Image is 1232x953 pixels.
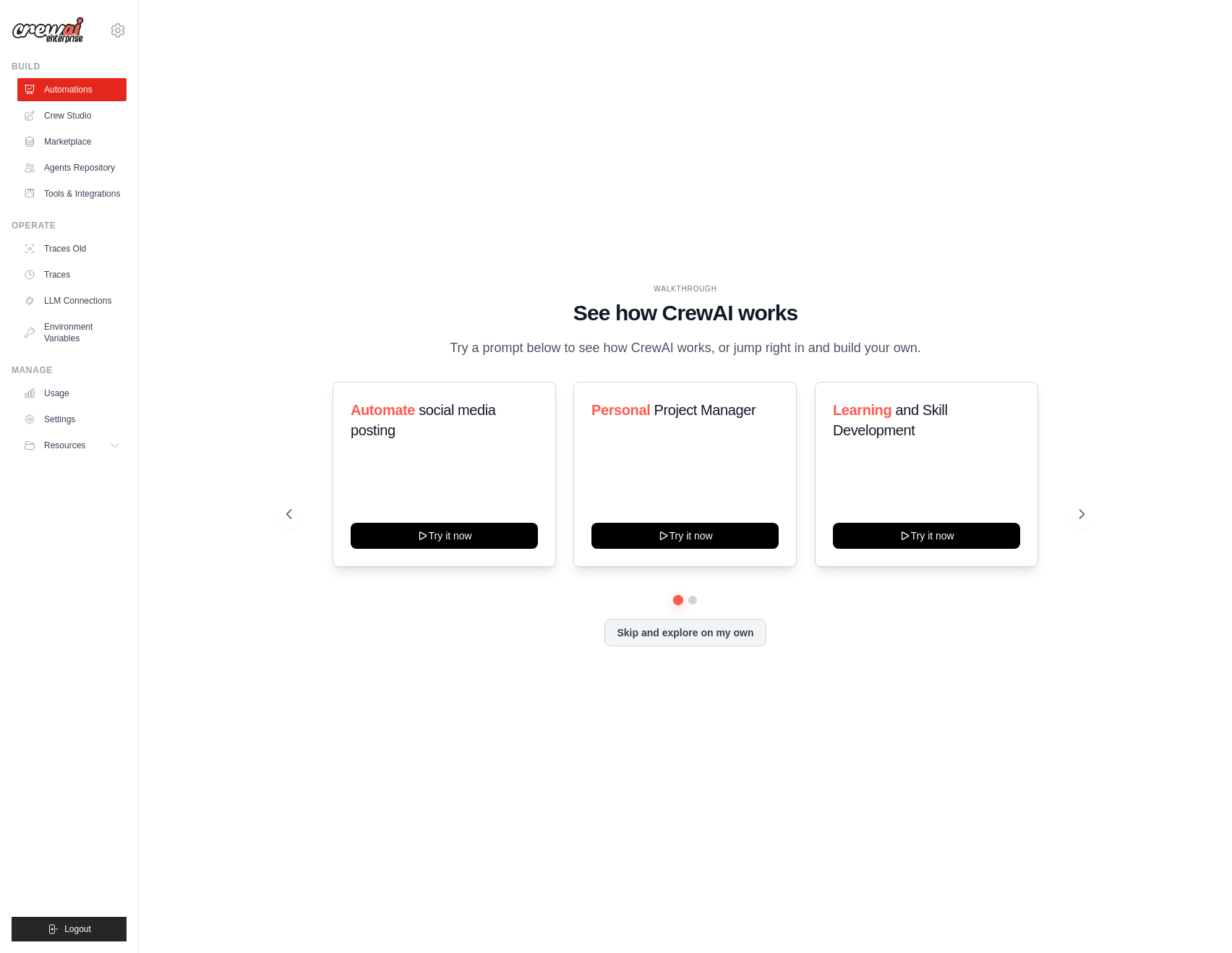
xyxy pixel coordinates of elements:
span: and Skill Development [833,402,947,438]
a: Automations [17,78,127,101]
span: Project Manager [654,402,756,418]
a: LLM Connections [17,289,127,312]
p: Try a prompt below to see how CrewAI works, or jump right in and build your own. [442,338,928,359]
h1: See how CrewAI works [286,300,1085,326]
span: Automate [351,402,415,418]
img: Logo [12,17,84,44]
span: Learning [833,402,891,418]
div: Build [12,61,127,72]
a: Settings [17,408,127,431]
div: Operate [12,220,127,231]
a: Agents Repository [17,156,127,179]
div: Manage [12,364,127,376]
span: Personal [591,402,650,418]
a: Usage [17,382,127,405]
span: Resources [44,440,85,451]
button: Try it now [833,523,1020,549]
button: Try it now [351,523,538,549]
a: Traces Old [17,237,127,260]
a: Traces [17,263,127,286]
button: Try it now [591,523,779,549]
span: Logout [64,923,91,935]
button: Logout [12,917,127,941]
a: Crew Studio [17,104,127,127]
a: Marketplace [17,130,127,153]
button: Resources [17,434,127,457]
span: social media posting [351,402,496,438]
a: Tools & Integrations [17,182,127,205]
button: Skip and explore on my own [604,619,766,646]
a: Environment Variables [17,315,127,350]
div: WALKTHROUGH [286,283,1085,294]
